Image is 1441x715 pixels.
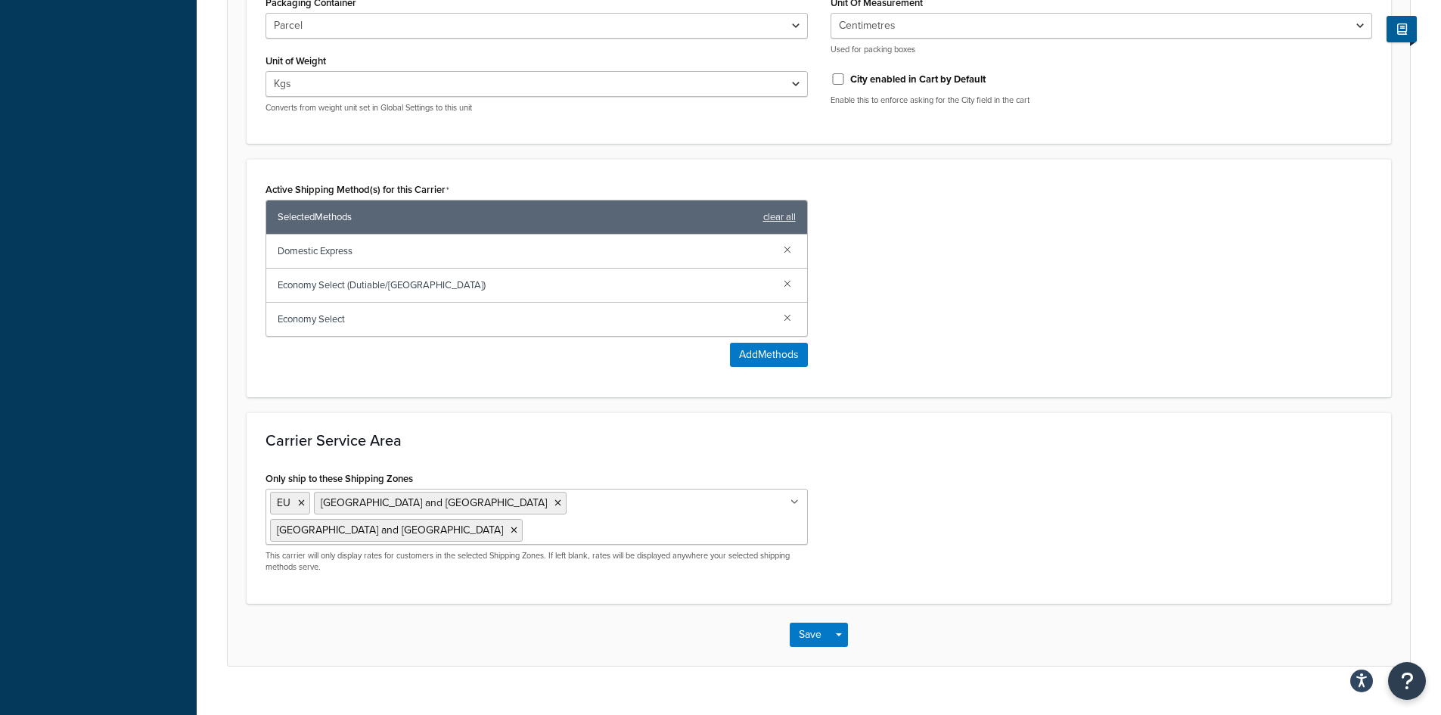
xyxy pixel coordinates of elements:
label: Unit of Weight [266,55,326,67]
button: Show Help Docs [1387,16,1417,42]
h3: Carrier Service Area [266,432,1372,449]
button: AddMethods [730,343,808,367]
span: [GEOGRAPHIC_DATA] and [GEOGRAPHIC_DATA] [277,522,503,538]
span: Economy Select [278,309,772,330]
label: Active Shipping Method(s) for this Carrier [266,184,449,196]
p: Converts from weight unit set in Global Settings to this unit [266,102,808,113]
p: Used for packing boxes [831,44,1373,55]
span: Selected Methods [278,207,756,228]
button: Open Resource Center [1388,662,1426,700]
label: City enabled in Cart by Default [850,73,986,86]
span: [GEOGRAPHIC_DATA] and [GEOGRAPHIC_DATA] [321,495,547,511]
a: clear all [763,207,796,228]
span: EU [277,495,290,511]
span: Economy Select (Dutiable/[GEOGRAPHIC_DATA]) [278,275,772,296]
p: This carrier will only display rates for customers in the selected Shipping Zones. If left blank,... [266,550,808,574]
button: Save [790,623,831,647]
span: Domestic Express [278,241,772,262]
p: Enable this to enforce asking for the City field in the cart [831,95,1373,106]
label: Only ship to these Shipping Zones [266,473,413,484]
